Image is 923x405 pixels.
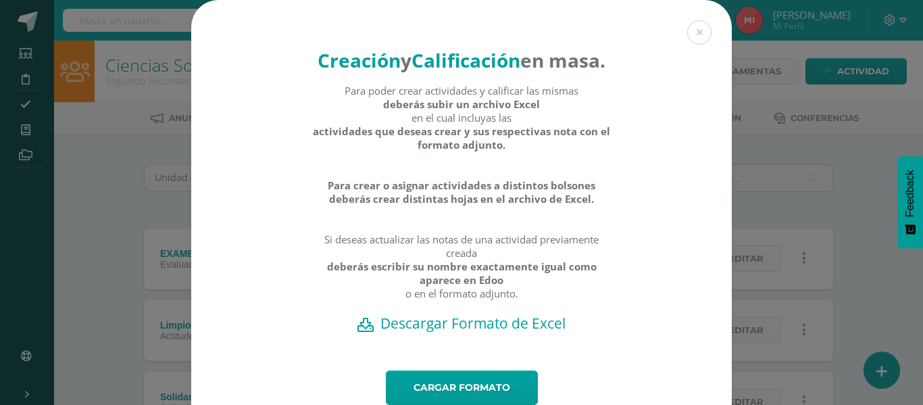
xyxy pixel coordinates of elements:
[312,124,612,151] strong: actividades que deseas crear y sus respectivas nota con el formato adjunto.
[383,97,540,111] strong: deberás subir un archivo Excel
[687,20,712,45] button: Close (Esc)
[411,47,520,73] strong: Calificación
[312,47,612,73] h4: en masa.
[897,156,923,248] button: Feedback - Mostrar encuesta
[312,178,612,206] strong: Para crear o asignar actividades a distintos bolsones deberás crear distintas hojas en el archivo...
[312,260,612,287] strong: deberás escribir su nombre exactamente igual como aparece en Edoo
[904,170,916,217] span: Feedback
[312,84,612,314] div: Para poder crear actividades y calificar las mismas en el cual incluyas las Si deseas actualizar ...
[215,314,708,333] a: Descargar Formato de Excel
[386,371,538,405] a: Cargar formato
[401,47,411,73] strong: y
[318,47,401,73] strong: Creación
